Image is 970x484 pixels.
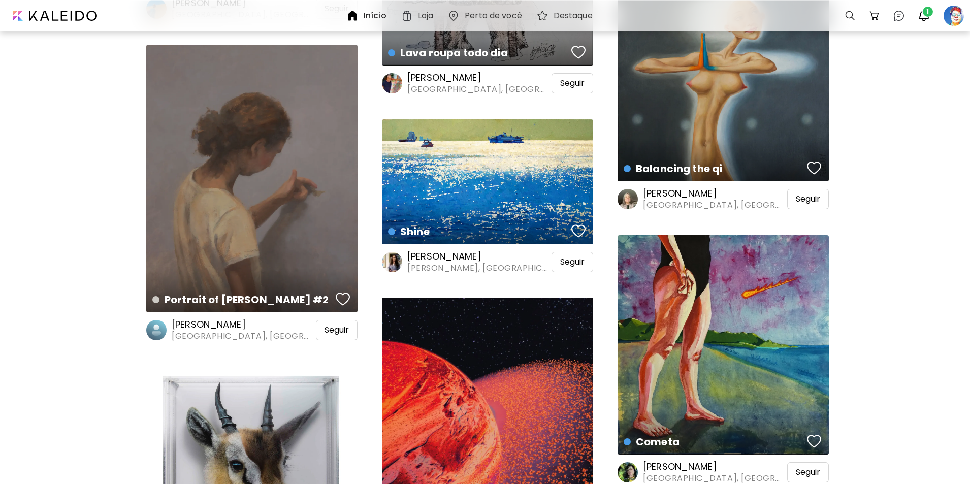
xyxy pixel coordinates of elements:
button: favorites [804,158,824,178]
a: Perto de você [447,10,526,22]
h4: Balancing the qi [624,161,804,176]
a: Shinefavoriteshttps://cdn.kaleido.art/CDN/Artwork/90678/Primary/medium.webp?updated=397246 [382,119,593,244]
button: bellIcon1 [915,7,932,24]
h4: Shine [388,224,568,239]
span: Seguir [325,325,349,335]
h6: [PERSON_NAME] [172,318,314,331]
h4: Lava roupa todo dia [388,45,568,60]
h4: Portrait of [PERSON_NAME] #2 [152,292,333,307]
button: favorites [804,431,824,451]
span: Seguir [796,467,820,477]
h6: [PERSON_NAME] [407,250,549,263]
div: Seguir [787,462,829,482]
div: Seguir [552,252,593,272]
span: Seguir [796,194,820,204]
h6: [PERSON_NAME] [643,461,785,473]
h6: Destaque [554,12,593,20]
a: Portrait of [PERSON_NAME] #2favoriteshttps://cdn.kaleido.art/CDN/Artwork/67993/Primary/medium.web... [146,45,358,312]
a: Loja [401,10,437,22]
span: [GEOGRAPHIC_DATA], [GEOGRAPHIC_DATA] [643,473,785,484]
a: [PERSON_NAME][PERSON_NAME], [GEOGRAPHIC_DATA]Seguir [382,250,593,274]
a: [PERSON_NAME][GEOGRAPHIC_DATA], [GEOGRAPHIC_DATA]Seguir [146,318,358,342]
img: chatIcon [893,10,905,22]
span: Seguir [560,78,585,88]
img: bellIcon [918,10,930,22]
h6: [PERSON_NAME] [643,187,785,200]
button: favorites [569,42,588,62]
div: Seguir [787,189,829,209]
span: Seguir [560,257,585,267]
div: Seguir [552,73,593,93]
a: Início [346,10,391,22]
a: Destaque [536,10,597,22]
button: favorites [569,221,588,241]
h6: Loja [418,12,433,20]
h6: [PERSON_NAME] [407,72,549,84]
a: [PERSON_NAME][GEOGRAPHIC_DATA], [GEOGRAPHIC_DATA]Seguir [618,187,829,211]
span: [GEOGRAPHIC_DATA], [GEOGRAPHIC_DATA] [172,331,314,342]
span: [PERSON_NAME], [GEOGRAPHIC_DATA] [407,263,549,274]
a: [PERSON_NAME][GEOGRAPHIC_DATA], [GEOGRAPHIC_DATA]Seguir [618,461,829,484]
a: [PERSON_NAME][GEOGRAPHIC_DATA], [GEOGRAPHIC_DATA]Seguir [382,72,593,95]
span: [GEOGRAPHIC_DATA], [GEOGRAPHIC_DATA] [643,200,785,211]
a: Cometafavoriteshttps://cdn.kaleido.art/CDN/Artwork/124186/Primary/medium.webp?updated=556493 [618,235,829,455]
span: [GEOGRAPHIC_DATA], [GEOGRAPHIC_DATA] [407,84,549,95]
img: cart [868,10,881,22]
button: favorites [333,289,352,309]
div: Seguir [316,320,358,340]
span: 1 [923,7,933,17]
h4: Cometa [624,434,804,449]
h6: Perto de você [465,12,522,20]
h6: Início [364,12,386,20]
